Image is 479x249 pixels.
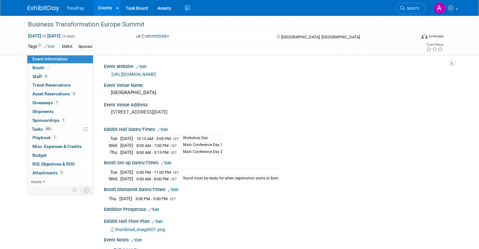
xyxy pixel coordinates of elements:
[32,65,52,70] span: Booth
[120,176,133,182] td: [DATE]
[109,176,120,182] td: Wed.
[396,3,425,14] a: Search
[136,143,168,148] span: 8:00 AM - 7:00 PM
[111,227,165,232] a: thumbnail_image001.png
[32,118,66,123] span: Sponsorships
[152,219,163,224] a: Edit
[120,169,133,176] td: [DATE]
[433,2,445,14] img: Alen Lovric
[429,34,443,39] div: In-Person
[27,107,93,116] a: Shipments
[31,179,41,184] span: more
[120,135,133,142] td: [DATE]
[69,186,80,194] td: Personalize Event Tab Strip
[426,43,443,46] div: Event Rating
[32,74,48,79] span: Staff
[170,197,176,201] span: CET
[104,81,451,88] div: Event Venue Name:
[32,56,68,61] span: Event Information
[134,33,172,40] button: Committed
[28,33,61,39] span: [DATE] [DATE]
[47,66,50,69] i: Booth reservation complete
[61,118,66,122] span: 1
[104,158,451,166] div: Booth Set-up Dates/Times:
[109,195,119,202] td: Thu.
[136,177,168,181] span: 6:00 AM - 8:00 PM
[104,100,451,108] div: Event Venue Address:
[32,170,64,175] span: Attachments
[28,43,54,50] td: Tags
[32,161,75,167] span: ROI, Objectives & ROO
[44,44,54,49] a: Edit
[27,133,93,142] a: Playbook1
[171,151,177,155] span: CET
[32,135,57,140] span: Playbook
[27,90,93,98] a: Asset Reservations5
[405,6,419,11] span: Search
[421,34,428,39] img: Format-Inperson.png
[77,43,94,50] div: Sponsor
[111,72,156,77] a: [URL][DOMAIN_NAME]
[54,100,59,105] span: 1
[136,136,171,141] span: 10:15 AM - 3:05 PM
[27,116,93,125] a: Sponsorships1
[382,33,443,42] div: Event Format
[32,153,47,158] span: Budget
[168,188,178,192] a: Edit
[27,151,93,160] a: Budget
[136,150,168,155] span: 8:00 AM - 3:15 PM
[104,125,451,133] div: Exhibit Hall Dates/Times:
[60,43,74,50] div: EMEA
[179,142,223,149] td: Main Conference Day 1
[109,88,447,98] div: [GEOGRAPHIC_DATA]
[149,207,159,212] a: Edit
[44,127,53,131] span: 83%
[120,149,133,156] td: [DATE]
[26,19,408,30] div: Business Transformation Europe Summit
[131,238,142,242] a: Edit
[120,142,133,149] td: [DATE]
[32,144,82,149] span: Misc. Expenses & Credits
[27,55,93,63] a: Event Information
[157,127,168,132] a: Edit
[27,81,93,89] a: Travel Reservations
[27,64,93,72] a: Booth
[71,92,76,96] span: 5
[27,178,93,186] a: more
[104,205,451,213] div: Exhibitor Prospectus:
[27,72,93,81] a: Staff4
[80,186,93,194] td: Toggle Event Tabs
[281,35,360,39] span: [GEOGRAPHIC_DATA], [GEOGRAPHIC_DATA]
[59,170,64,175] span: 9
[104,62,451,70] div: Event Website:
[104,235,451,243] div: Event Notes:
[43,74,48,79] span: 4
[32,127,53,132] span: Tasks
[179,149,223,156] td: Main Conference Day 2
[115,227,165,232] span: thumbnail_image001.png
[136,65,146,69] a: Edit
[52,135,57,140] span: 1
[27,169,93,177] a: Attachments9
[32,109,54,114] span: Shipments
[111,109,242,115] pre: [STREET_ADDRESS][DATE]
[136,170,171,175] span: 6:00 PM - 11:00 PM
[171,144,177,148] span: CET
[27,160,93,168] a: ROI, Objectives & ROO
[32,91,76,96] span: Asset Reservations
[173,171,179,175] span: CET
[32,82,71,88] span: Travel Reservations
[41,33,47,38] span: to
[32,100,59,105] span: Giveaways
[67,6,84,11] span: TreviPay
[109,169,120,176] td: Tue.
[104,217,451,225] div: Exhibit Hall Floor Plan:
[109,135,120,142] td: Tue.
[62,34,75,38] span: (3 days)
[28,5,59,12] img: ExhibitDay
[119,195,132,202] td: [DATE]
[27,99,93,107] a: Giveaways1
[104,185,451,193] div: Booth Dismantle Dates/Times:
[109,149,120,156] td: Thu.
[135,196,168,201] span: 3:00 PM - 5:00 PM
